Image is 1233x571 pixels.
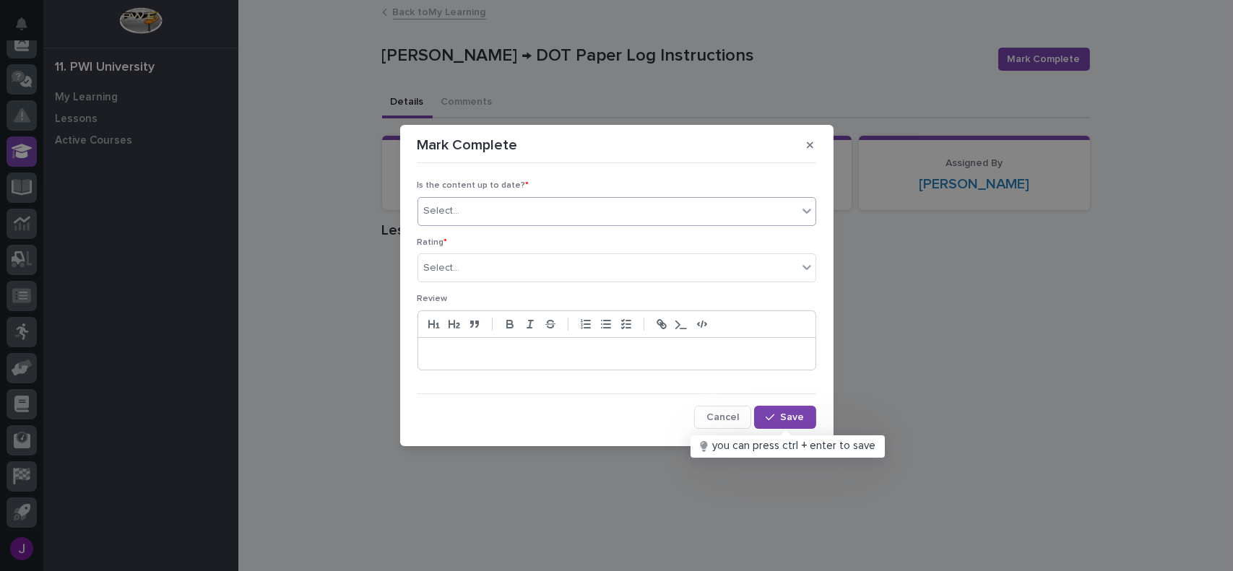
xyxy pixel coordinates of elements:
[424,261,460,276] div: Select...
[706,412,739,422] span: Cancel
[754,406,815,429] button: Save
[781,412,805,422] span: Save
[418,238,448,247] span: Rating
[694,406,751,429] button: Cancel
[418,136,518,154] p: Mark Complete
[418,181,529,190] span: Is the content up to date?
[418,295,448,303] span: Review
[424,204,460,219] div: Select...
